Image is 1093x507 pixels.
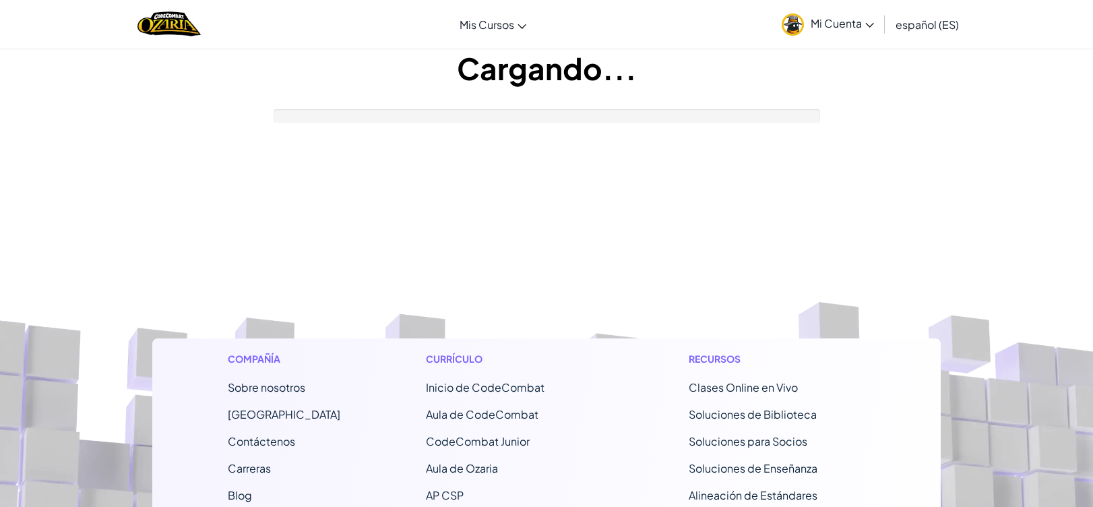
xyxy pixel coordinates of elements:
a: Soluciones de Biblioteca [689,407,817,421]
a: Aula de CodeCombat [426,407,538,421]
span: Contáctenos [228,434,295,448]
a: CodeCombat Junior [426,434,530,448]
a: AP CSP [426,488,464,502]
a: Soluciones para Socios [689,434,807,448]
span: español (ES) [896,18,959,32]
a: Clases Online en Vivo [689,380,798,394]
a: Sobre nosotros [228,380,305,394]
a: Mis Cursos [453,6,533,42]
span: Mi Cuenta [811,16,874,30]
a: Aula de Ozaria [426,461,498,475]
h1: Compañía [228,352,340,366]
h1: Currículo [426,352,603,366]
a: Blog [228,488,252,502]
span: Mis Cursos [460,18,514,32]
h1: Recursos [689,352,866,366]
a: Mi Cuenta [775,3,881,45]
a: Carreras [228,461,271,475]
a: [GEOGRAPHIC_DATA] [228,407,340,421]
a: Ozaria by CodeCombat logo [137,10,200,38]
img: Home [137,10,200,38]
a: español (ES) [889,6,966,42]
a: Soluciones de Enseñanza [689,461,817,475]
a: Alineación de Estándares [689,488,817,502]
img: avatar [782,13,804,36]
span: Inicio de CodeCombat [426,380,544,394]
